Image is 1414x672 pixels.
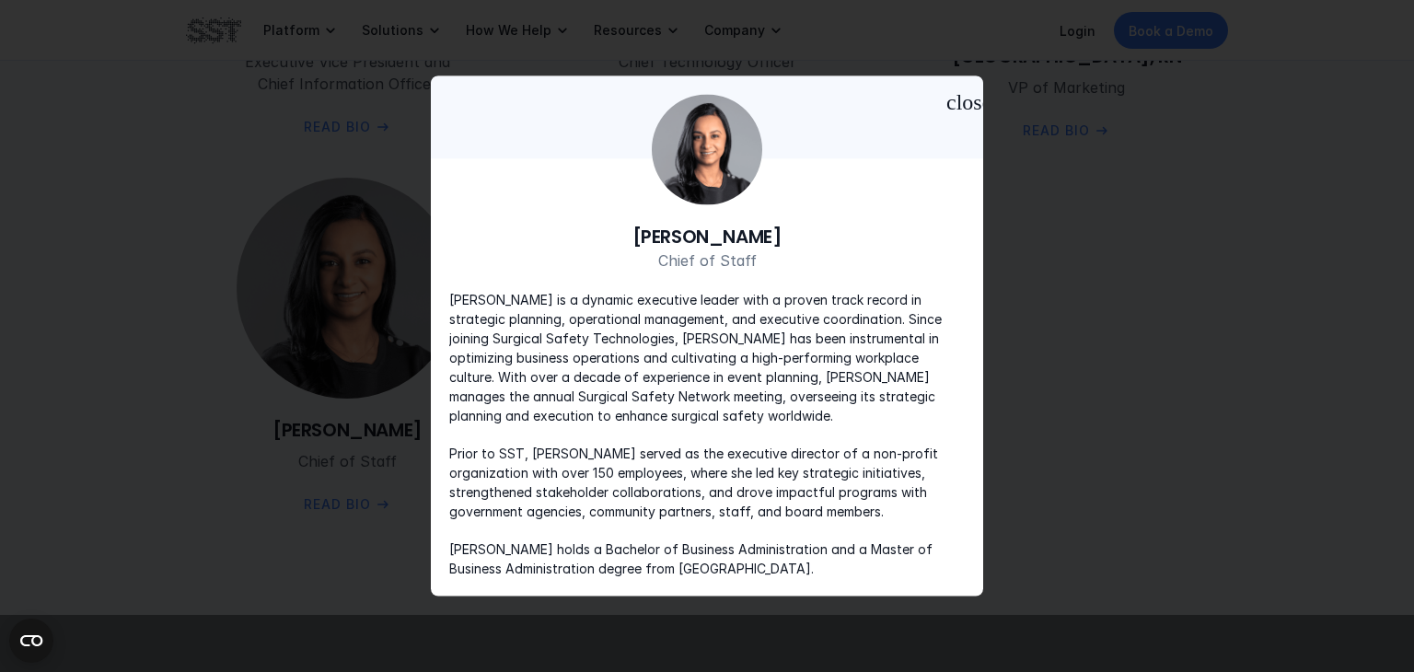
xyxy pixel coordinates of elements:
p: Chief of Staff [449,249,965,272]
p: [PERSON_NAME] is a dynamic executive leader with a proven track record in strategic planning, ope... [449,290,965,425]
button: Open CMP widget [9,619,53,663]
span: close [946,91,968,113]
p: [PERSON_NAME] holds a Bachelor of Business Administration and a Master of Business Administration... [449,539,965,578]
p: Prior to SST, [PERSON_NAME] served as the executive director of a non-profit organization with ov... [449,444,965,521]
h6: [PERSON_NAME] [449,224,965,249]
